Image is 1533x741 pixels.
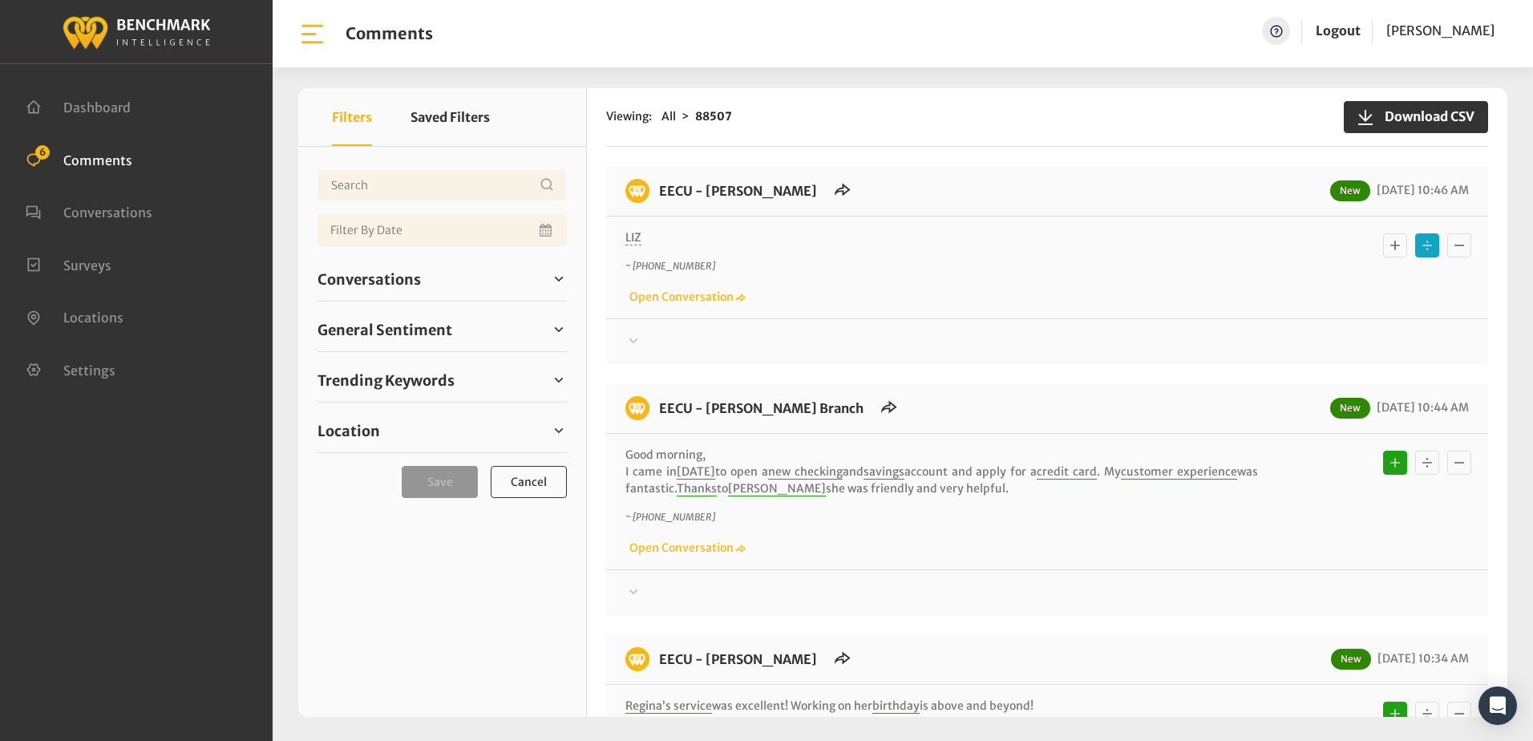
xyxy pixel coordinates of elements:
[1316,22,1361,38] a: Logout
[536,214,557,246] button: Open Calendar
[26,98,131,114] a: Dashboard
[728,481,826,496] span: [PERSON_NAME]
[63,99,131,115] span: Dashboard
[318,420,380,442] span: Location
[625,511,715,523] i: ~ [PHONE_NUMBER]
[63,310,123,326] span: Locations
[606,108,652,125] span: Viewing:
[318,267,567,291] a: Conversations
[1386,17,1495,45] a: [PERSON_NAME]
[1478,686,1517,725] div: Open Intercom Messenger
[625,230,641,245] span: LIZ
[649,396,873,420] h6: EECU - Armstrong Branch
[1316,17,1361,45] a: Logout
[1121,464,1237,480] span: customer experience
[1379,229,1475,261] div: Basic example
[1373,183,1469,197] span: [DATE] 10:46 AM
[872,698,920,714] span: birthday
[318,370,455,391] span: Trending Keywords
[1375,107,1474,126] span: Download CSV
[1373,400,1469,415] span: [DATE] 10:44 AM
[1037,464,1097,480] span: credit card
[1379,447,1475,479] div: Basic example
[26,361,115,377] a: Settings
[625,290,746,304] a: Open Conversation
[318,214,567,246] input: Date range input field
[35,145,50,160] span: 6
[1330,180,1370,201] span: New
[318,419,567,443] a: Location
[864,464,904,480] span: savings
[26,308,123,324] a: Locations
[318,169,567,201] input: Username
[1386,22,1495,38] span: [PERSON_NAME]
[1379,698,1475,730] div: Basic example
[63,362,115,378] span: Settings
[63,257,111,273] span: Surveys
[625,396,649,420] img: benchmark
[649,647,827,671] h6: EECU - Selma Branch
[298,20,326,48] img: bar
[1344,101,1488,133] button: Download CSV
[677,481,717,496] span: Thanks
[318,269,421,290] span: Conversations
[659,651,817,667] a: EECU - [PERSON_NAME]
[318,368,567,392] a: Trending Keywords
[63,152,132,168] span: Comments
[768,464,843,480] span: new checking
[1373,651,1469,666] span: [DATE] 10:34 AM
[1330,398,1370,419] span: New
[659,400,864,416] a: EECU - [PERSON_NAME] Branch
[346,24,433,43] h1: Comments
[63,204,152,221] span: Conversations
[625,698,712,714] span: Regina’s service
[411,88,490,146] button: Saved Filters
[491,466,567,498] button: Cancel
[695,109,732,123] strong: 88507
[26,256,111,272] a: Surveys
[1331,649,1371,670] span: New
[625,447,1258,497] p: Good morning, I came in to open a and account and apply for a . My was fantastic. to she was frie...
[625,179,649,203] img: benchmark
[26,203,152,219] a: Conversations
[332,88,372,146] button: Filters
[625,541,746,555] a: Open Conversation
[318,318,567,342] a: General Sentiment
[677,464,715,480] span: [DATE]
[649,179,827,203] h6: EECU - Selma Branch
[625,647,649,671] img: benchmark
[318,319,452,341] span: General Sentiment
[661,109,676,123] span: All
[625,698,1258,715] p: was excellent! Working on her is above and beyond!
[26,151,132,167] a: Comments 6
[62,12,211,51] img: benchmark
[625,260,715,272] i: ~ [PHONE_NUMBER]
[659,183,817,199] a: EECU - [PERSON_NAME]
